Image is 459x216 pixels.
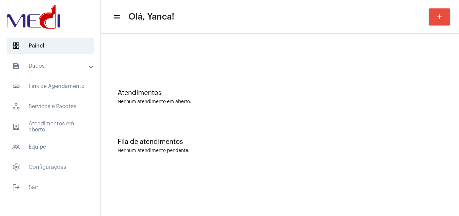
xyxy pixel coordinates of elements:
[118,148,190,153] div: Nenhum atendimento pendente.
[12,82,20,90] mat-icon: sidenav icon
[7,119,94,135] span: Atendimentos em aberto
[7,98,94,115] span: Serviços e Pacotes
[12,42,20,50] span: sidenav icon
[435,13,444,21] mat-icon: add
[7,78,94,94] span: Link de Agendamento
[12,62,20,70] mat-icon: sidenav icon
[113,13,120,21] mat-icon: sidenav icon
[5,3,62,30] img: d3a1b5fa-500b-b90f-5a1c-719c20e9830b.png
[12,62,90,70] mat-panel-title: Dados
[12,123,20,131] mat-icon: sidenav icon
[128,11,174,22] span: Olá, Yanca!
[118,99,442,104] div: Nenhum atendimento em aberto.
[4,58,100,74] mat-expansion-panel-header: sidenav iconDados
[12,183,20,191] mat-icon: sidenav icon
[118,89,442,97] div: Atendimentos
[12,143,20,151] mat-icon: sidenav icon
[12,163,20,171] span: sidenav icon
[7,179,94,195] span: Sair
[12,102,20,111] span: sidenav icon
[7,139,94,155] span: Equipe
[7,38,94,54] span: Painel
[7,159,94,175] span: Configurações
[118,138,442,146] div: Fila de atendimentos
